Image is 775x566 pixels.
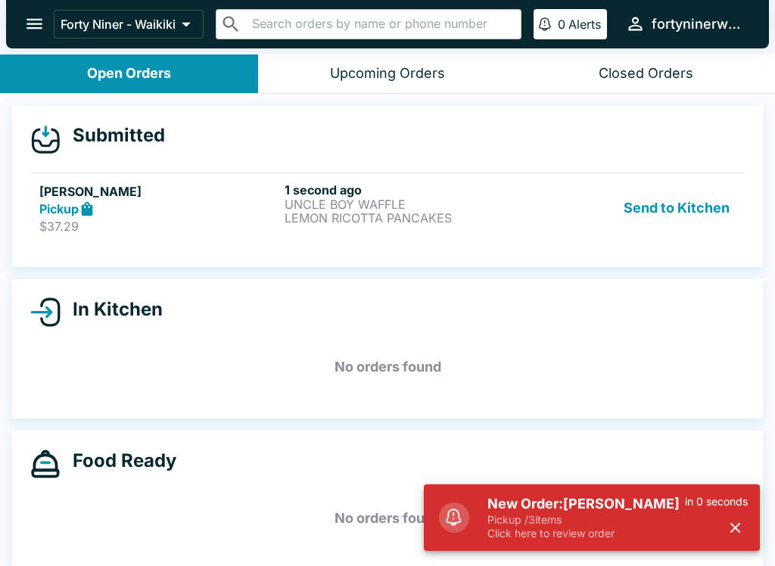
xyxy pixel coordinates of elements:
[30,173,745,244] a: [PERSON_NAME]Pickup$37.291 second agoUNCLE BOY WAFFLELEMON RICOTTA PANCAKESSend to Kitchen
[618,182,736,235] button: Send to Kitchen
[619,8,751,40] button: fortyninerwaikiki
[54,10,204,39] button: Forty Niner - Waikiki
[61,449,176,472] h4: Food Ready
[247,14,515,35] input: Search orders by name or phone number
[285,211,524,225] p: LEMON RICOTTA PANCAKES
[61,124,165,147] h4: Submitted
[652,15,745,33] div: fortyninerwaikiki
[30,340,745,394] h5: No orders found
[39,219,279,234] p: $37.29
[15,5,54,43] button: open drawer
[487,495,685,513] h5: New Order: [PERSON_NAME]
[39,182,279,201] h5: [PERSON_NAME]
[599,65,693,82] div: Closed Orders
[558,17,565,32] p: 0
[330,65,445,82] div: Upcoming Orders
[61,298,163,321] h4: In Kitchen
[568,17,601,32] p: Alerts
[285,197,524,211] p: UNCLE BOY WAFFLE
[30,491,745,546] h5: No orders found
[685,495,748,508] p: in 0 seconds
[487,513,685,527] p: Pickup / 3 items
[39,201,79,216] strong: Pickup
[87,65,171,82] div: Open Orders
[487,527,685,540] p: Click here to review order
[61,17,176,32] p: Forty Niner - Waikiki
[285,182,524,197] h6: 1 second ago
